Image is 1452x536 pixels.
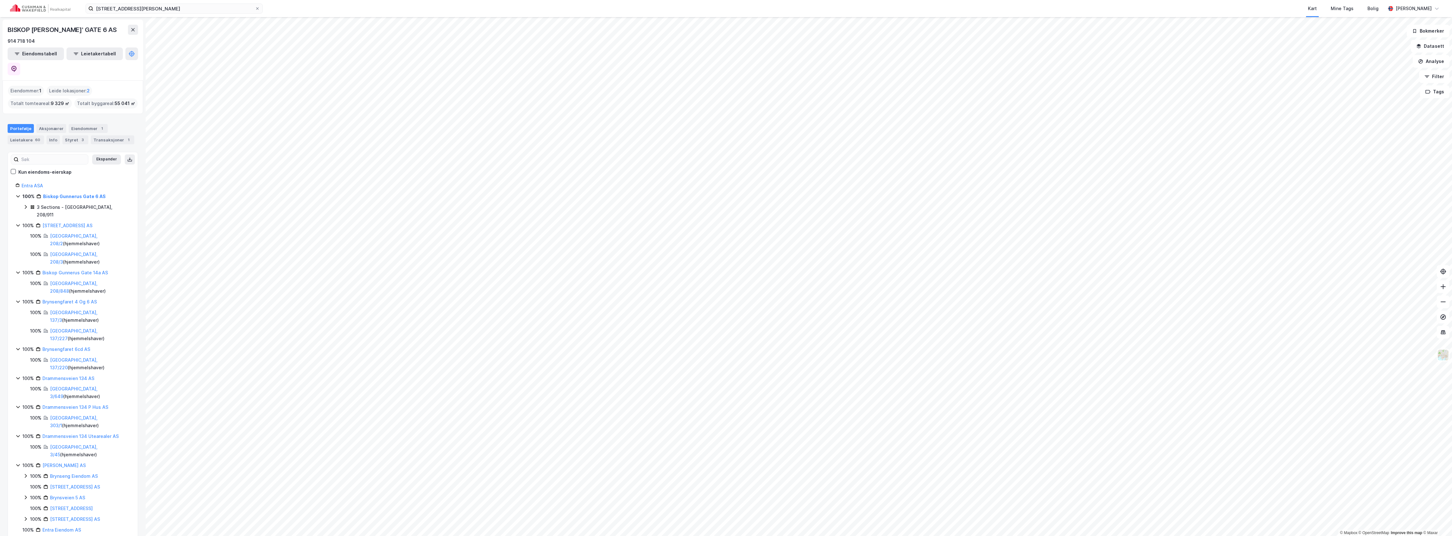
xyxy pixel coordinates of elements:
a: Drammensveien 134 AS [42,376,94,381]
div: 100% [30,327,41,335]
div: 100% [30,280,41,287]
div: Portefølje [8,124,34,133]
div: 100% [22,526,34,534]
div: 914 718 104 [8,37,35,45]
div: Kun eiendoms-eierskap [18,168,72,176]
a: Brynsengfaret 4 Og 6 AS [42,299,97,304]
div: 1 [99,125,105,132]
div: 100% [22,222,34,229]
a: Mapbox [1340,531,1357,535]
a: Improve this map [1391,531,1422,535]
div: 100% [22,298,34,306]
img: Z [1437,349,1449,361]
span: 2 [87,87,90,95]
div: ( hjemmelshaver ) [50,385,130,400]
div: Kart [1308,5,1317,12]
div: 100% [22,346,34,353]
a: [GEOGRAPHIC_DATA], 208/2 [50,233,98,246]
div: ( hjemmelshaver ) [50,251,130,266]
div: Leietakere [8,135,44,144]
div: Eiendommer [69,124,108,133]
div: ( hjemmelshaver ) [50,443,130,458]
div: Mine Tags [1331,5,1354,12]
div: 100% [30,494,41,502]
div: 60 [34,137,41,143]
a: [GEOGRAPHIC_DATA], 137/3 [50,310,98,323]
a: [STREET_ADDRESS] AS [50,516,100,522]
button: Datasett [1411,40,1449,53]
div: Aksjonærer [36,124,66,133]
div: Styret [62,135,88,144]
button: Filter [1419,70,1449,83]
a: Entra Eiendom AS [42,527,81,533]
div: Kontrollprogram for chat [1420,506,1452,536]
div: Totalt byggareal : [74,98,138,109]
a: [GEOGRAPHIC_DATA], 137/227 [50,328,98,341]
div: 100% [22,375,34,382]
div: 1 [125,137,132,143]
div: 100% [30,309,41,316]
div: 3 Sections - [GEOGRAPHIC_DATA], 208/911 [37,203,130,219]
div: [PERSON_NAME] [1396,5,1432,12]
div: 100% [30,356,41,364]
a: Drammensveien 134 P Hus AS [42,404,108,410]
iframe: Chat Widget [1420,506,1452,536]
a: Brynsveien 5 AS [50,495,85,500]
div: 100% [30,251,41,258]
div: 100% [22,403,34,411]
button: Eiendomstabell [8,47,64,60]
div: 100% [22,269,34,277]
a: [GEOGRAPHIC_DATA], 137/220 [50,357,98,370]
div: 100% [30,414,41,422]
div: Leide lokasjoner : [47,86,92,96]
div: 3 [79,137,86,143]
img: cushman-wakefield-realkapital-logo.202ea83816669bd177139c58696a8fa1.svg [10,4,70,13]
div: ( hjemmelshaver ) [50,356,130,371]
button: Bokmerker [1407,25,1449,37]
div: 100% [22,193,35,200]
div: 100% [30,505,41,512]
a: Biskop Gunnerus Gate 6 AS [43,194,106,199]
a: Entra ASA [22,183,43,188]
a: [GEOGRAPHIC_DATA], 303/1 [50,415,98,428]
a: [GEOGRAPHIC_DATA], 208/848 [50,281,98,294]
a: [PERSON_NAME] AS [42,463,86,468]
div: ( hjemmelshaver ) [50,232,130,247]
input: Søk [19,155,88,164]
a: [STREET_ADDRESS] [50,506,93,511]
div: Bolig [1367,5,1379,12]
div: 100% [22,462,34,469]
div: 100% [30,443,41,451]
div: 100% [30,515,41,523]
div: 100% [22,433,34,440]
div: BISKOP [PERSON_NAME]' GATE 6 AS [8,25,118,35]
div: ( hjemmelshaver ) [50,414,130,429]
input: Søk på adresse, matrikkel, gårdeiere, leietakere eller personer [93,4,255,13]
a: OpenStreetMap [1359,531,1389,535]
div: Info [47,135,60,144]
a: [GEOGRAPHIC_DATA], 208/3 [50,252,98,265]
div: 100% [30,483,41,491]
div: Eiendommer : [8,86,44,96]
a: Brynseng Eiendom AS [50,473,98,479]
a: [GEOGRAPHIC_DATA], 3/649 [50,386,98,399]
div: 100% [30,385,41,393]
div: Transaksjoner [91,135,134,144]
div: 100% [30,232,41,240]
span: 55 041 ㎡ [115,100,135,107]
a: Biskop Gunnerus Gate 14a AS [42,270,108,275]
a: [STREET_ADDRESS] AS [42,223,92,228]
div: Totalt tomteareal : [8,98,72,109]
a: Brynsengfaret 6cd AS [42,346,90,352]
a: [STREET_ADDRESS] AS [50,484,100,489]
button: Leietakertabell [66,47,123,60]
div: 100% [30,472,41,480]
div: ( hjemmelshaver ) [50,327,130,342]
a: [GEOGRAPHIC_DATA], 3/45 [50,444,98,457]
button: Tags [1420,85,1449,98]
a: Drammensveien 134 Utearealer AS [42,433,119,439]
button: Ekspander [92,154,121,165]
span: 1 [39,87,41,95]
div: ( hjemmelshaver ) [50,280,130,295]
span: 9 329 ㎡ [51,100,69,107]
